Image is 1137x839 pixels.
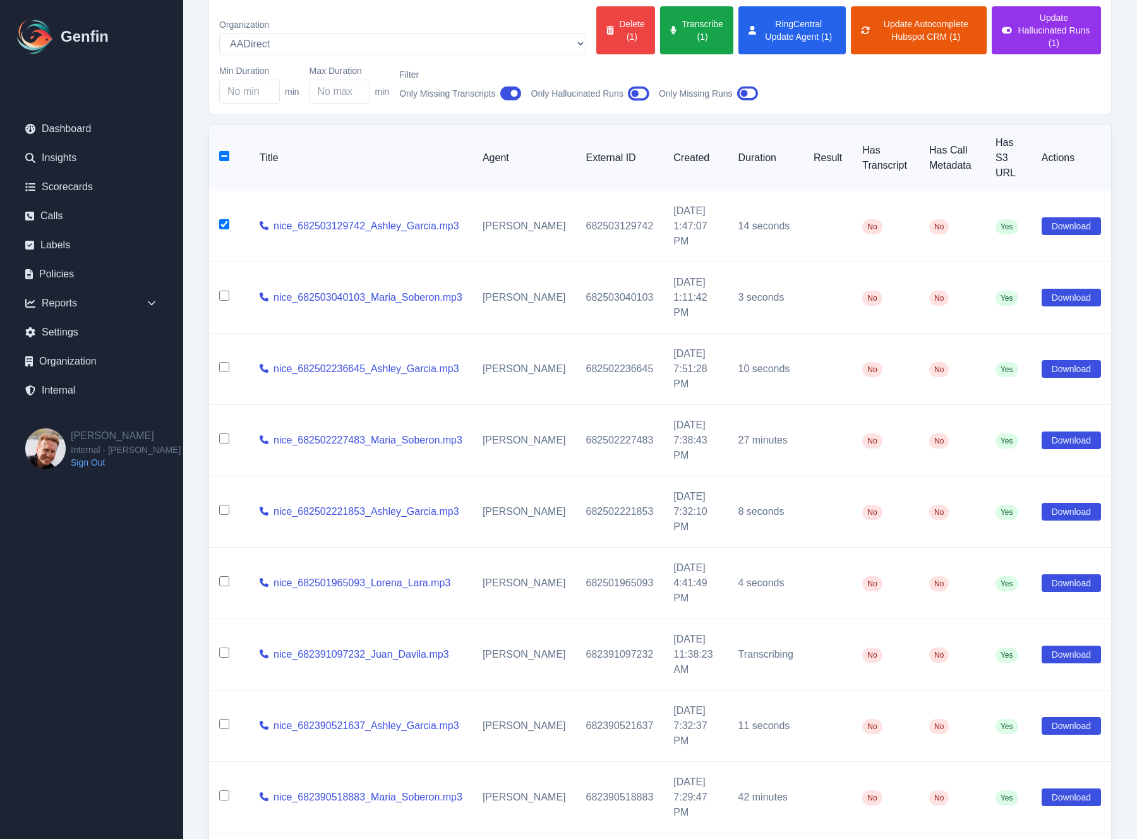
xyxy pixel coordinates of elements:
[274,219,459,234] a: nice_682503129742_Ashley_Garcia.mp3
[862,719,882,734] span: No
[576,619,664,691] td: 682391097232
[274,504,459,519] a: nice_682502221853_Ashley_Garcia.mp3
[274,290,462,305] a: nice_682503040103_Maria_Soberon.mp3
[728,334,803,405] td: 10 seconds
[1042,574,1101,592] button: Download
[576,405,664,476] td: 682502227483
[862,576,882,591] span: No
[1042,360,1101,378] button: Download
[1042,788,1101,806] button: Download
[472,691,576,762] td: [PERSON_NAME]
[260,361,268,377] a: View call details
[274,576,450,591] a: nice_682501965093_Lorena_Lara.mp3
[996,219,1018,234] span: Yes
[862,433,882,449] span: No
[260,647,268,662] a: View call details
[992,6,1101,54] button: Update Hallucinated Runs (1)
[472,405,576,476] td: [PERSON_NAME]
[15,116,168,142] a: Dashboard
[1042,646,1101,663] button: Download
[15,291,168,316] div: Reports
[260,790,268,805] a: View call details
[919,125,985,191] th: Has Call Metadata
[219,80,280,104] input: No min
[15,16,56,57] img: Logo
[663,476,728,548] td: [DATE] 7:32:10 PM
[663,548,728,619] td: [DATE] 4:41:49 PM
[1042,503,1101,521] button: Download
[996,433,1018,449] span: Yes
[852,125,919,191] th: Has Transcript
[274,361,459,377] a: nice_682502236645_Ashley_Garcia.mp3
[25,428,66,469] img: Brian Dunagan
[996,291,1018,306] span: Yes
[15,378,168,403] a: Internal
[71,428,181,444] h2: [PERSON_NAME]
[399,68,520,81] label: Filter
[660,6,733,54] button: Transcribe (1)
[663,619,728,691] td: [DATE] 11:38:23 AM
[375,85,390,98] span: min
[274,718,459,733] a: nice_682390521637_Ashley_Garcia.mp3
[862,790,882,806] span: No
[862,291,882,306] span: No
[663,262,728,334] td: [DATE] 1:11:42 PM
[576,125,664,191] th: External ID
[472,262,576,334] td: [PERSON_NAME]
[929,576,949,591] span: No
[929,219,949,234] span: No
[659,87,733,100] span: Only Missing Runs
[803,125,852,191] th: Result
[576,476,664,548] td: 682502221853
[996,362,1018,377] span: Yes
[576,191,664,262] td: 682503129742
[996,505,1018,520] span: Yes
[260,576,268,591] a: View call details
[996,719,1018,734] span: Yes
[862,648,882,663] span: No
[663,191,728,262] td: [DATE] 1:47:07 PM
[310,80,370,104] input: No max
[663,762,728,833] td: [DATE] 7:29:47 PM
[728,691,803,762] td: 11 seconds
[663,125,728,191] th: Created
[472,762,576,833] td: [PERSON_NAME]
[576,762,664,833] td: 682390518883
[15,145,168,171] a: Insights
[15,174,168,200] a: Scorecards
[738,6,846,54] button: RingCentral Update Agent (1)
[472,548,576,619] td: [PERSON_NAME]
[996,790,1018,806] span: Yes
[728,476,803,548] td: 8 seconds
[285,85,299,98] span: min
[576,691,664,762] td: 682390521637
[310,64,390,77] label: Max Duration
[472,125,576,191] th: Agent
[260,504,268,519] a: View call details
[929,291,949,306] span: No
[71,456,181,469] a: Sign Out
[929,648,949,663] span: No
[576,262,664,334] td: 682503040103
[472,334,576,405] td: [PERSON_NAME]
[663,405,728,476] td: [DATE] 7:38:43 PM
[15,262,168,287] a: Policies
[596,6,655,54] button: Delete (1)
[274,790,462,805] a: nice_682390518883_Maria_Soberon.mp3
[929,362,949,377] span: No
[1042,717,1101,735] button: Download
[728,405,803,476] td: 27 minutes
[851,6,987,54] button: Update Autocomplete Hubspot CRM (1)
[472,191,576,262] td: [PERSON_NAME]
[219,64,299,77] label: Min Duration
[862,219,882,234] span: No
[71,444,181,456] span: Internal - [PERSON_NAME]
[728,125,803,191] th: Duration
[472,476,576,548] td: [PERSON_NAME]
[15,349,168,374] a: Organization
[738,649,793,660] span: Transcribing
[929,790,949,806] span: No
[862,362,882,377] span: No
[862,505,882,520] span: No
[996,576,1018,591] span: Yes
